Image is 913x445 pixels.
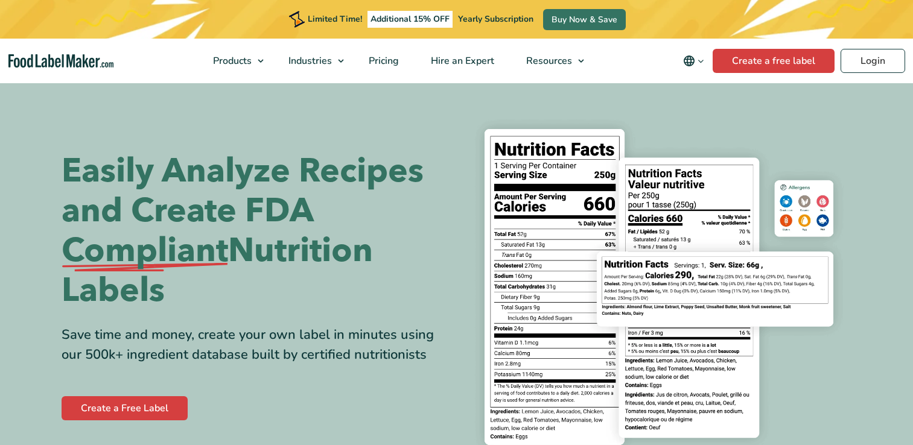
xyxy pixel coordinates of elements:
[197,39,270,83] a: Products
[353,39,412,83] a: Pricing
[367,11,453,28] span: Additional 15% OFF
[273,39,350,83] a: Industries
[523,54,573,68] span: Resources
[8,54,114,68] a: Food Label Maker homepage
[365,54,400,68] span: Pricing
[62,151,448,311] h1: Easily Analyze Recipes and Create FDA Nutrition Labels
[675,49,713,73] button: Change language
[285,54,333,68] span: Industries
[62,325,448,365] div: Save time and money, create your own label in minutes using our 500k+ ingredient database built b...
[713,49,835,73] a: Create a free label
[62,396,188,420] a: Create a Free Label
[427,54,495,68] span: Hire an Expert
[841,49,905,73] a: Login
[458,13,533,25] span: Yearly Subscription
[415,39,507,83] a: Hire an Expert
[543,9,626,30] a: Buy Now & Save
[209,54,253,68] span: Products
[308,13,362,25] span: Limited Time!
[62,231,228,271] span: Compliant
[511,39,590,83] a: Resources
